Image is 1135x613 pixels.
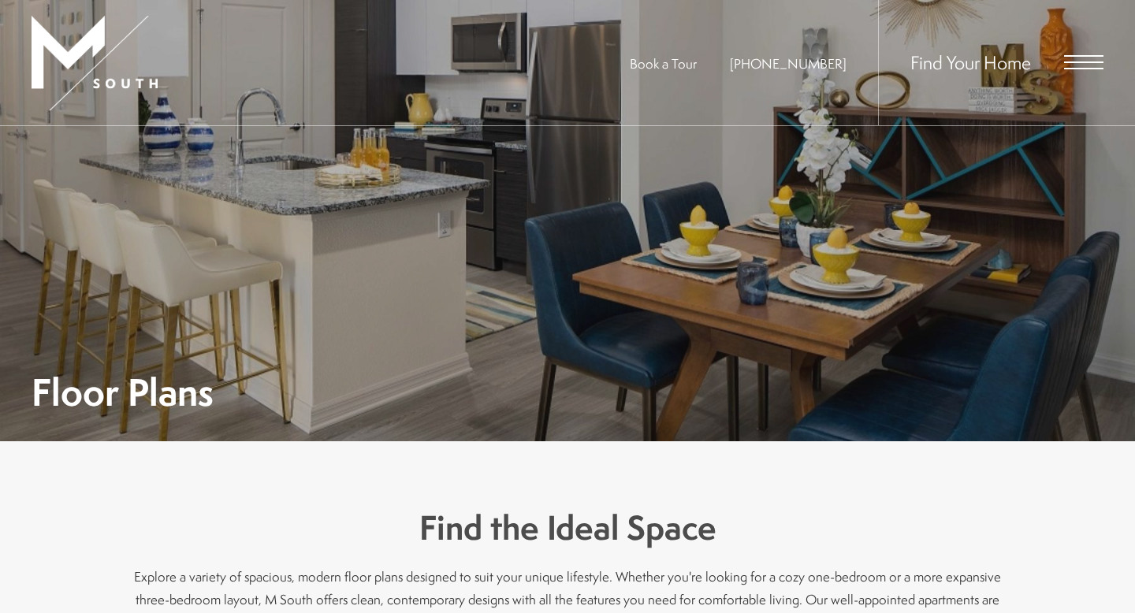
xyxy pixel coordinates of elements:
[1064,55,1103,69] button: Open Menu
[134,504,1001,552] h3: Find the Ideal Space
[32,16,158,110] img: MSouth
[730,54,847,72] span: [PHONE_NUMBER]
[730,54,847,72] a: Call Us at 813-570-8014
[32,374,214,410] h1: Floor Plans
[910,50,1031,75] a: Find Your Home
[630,54,697,72] a: Book a Tour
